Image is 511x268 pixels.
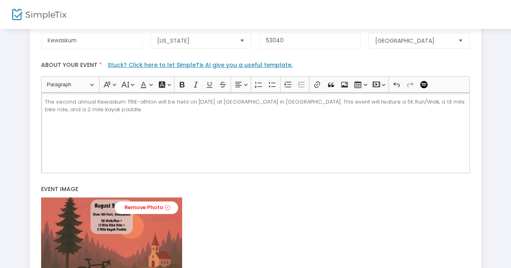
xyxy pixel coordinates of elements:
[45,98,466,114] p: The second annual Kewaskum TRiE-athlon will be held on [DATE] at [GEOGRAPHIC_DATA] in [GEOGRAPHIC...
[41,76,469,92] div: Editor toolbar
[41,33,142,49] input: City
[37,57,474,76] label: About your event
[237,33,248,48] button: Select
[115,202,178,214] a: Remove Photo
[47,80,89,89] span: Paragraph
[43,78,98,91] button: Paragraph
[41,185,78,193] span: Event Image
[108,61,293,69] a: Stuck? Click here to let SimpleTix AI give you a useful template.
[455,33,466,48] button: Select
[41,93,469,173] div: Rich Text Editor, main
[157,37,233,45] span: [US_STATE]
[375,37,451,45] span: [GEOGRAPHIC_DATA]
